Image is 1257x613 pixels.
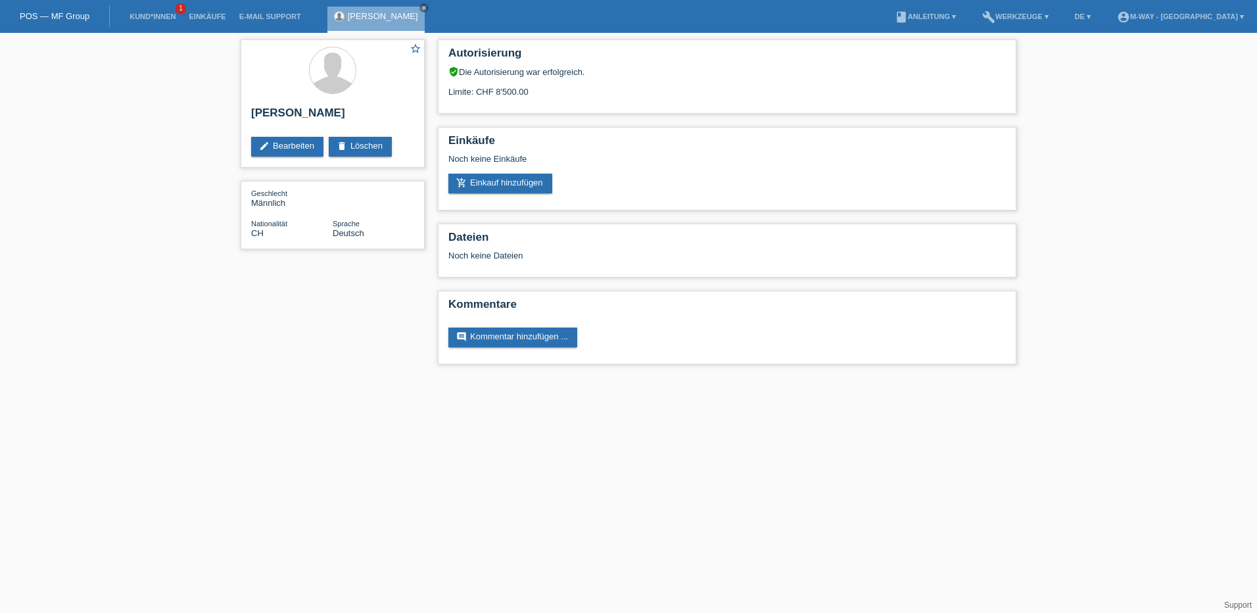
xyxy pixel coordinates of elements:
a: deleteLöschen [329,137,392,157]
a: DE ▾ [1068,12,1097,20]
a: bookAnleitung ▾ [888,12,962,20]
i: add_shopping_cart [456,178,467,188]
div: Männlich [251,188,333,208]
i: delete [337,141,347,151]
span: Geschlecht [251,189,287,197]
h2: [PERSON_NAME] [251,107,414,126]
a: E-Mail Support [233,12,308,20]
a: add_shopping_cartEinkauf hinzufügen [448,174,552,193]
span: 1 [176,3,186,14]
h2: Kommentare [448,298,1006,318]
i: edit [259,141,270,151]
span: Nationalität [251,220,287,228]
h2: Einkäufe [448,134,1006,154]
i: build [982,11,995,24]
div: Noch keine Einkäufe [448,154,1006,174]
div: Limite: CHF 8'500.00 [448,77,1006,97]
a: Einkäufe [182,12,232,20]
i: account_circle [1117,11,1130,24]
span: Sprache [333,220,360,228]
h2: Dateien [448,231,1006,251]
a: commentKommentar hinzufügen ... [448,328,577,347]
a: account_circlem-way - [GEOGRAPHIC_DATA] ▾ [1110,12,1250,20]
h2: Autorisierung [448,47,1006,66]
a: [PERSON_NAME] [348,11,418,21]
i: comment [456,331,467,342]
a: Kund*innen [123,12,182,20]
i: book [895,11,908,24]
i: star_border [410,43,421,55]
span: Deutsch [333,228,364,238]
a: Support [1224,601,1252,610]
div: Die Autorisierung war erfolgreich. [448,66,1006,77]
i: close [421,5,427,11]
a: POS — MF Group [20,11,89,21]
div: Noch keine Dateien [448,251,850,260]
a: buildWerkzeuge ▾ [976,12,1055,20]
span: Schweiz [251,228,264,238]
a: editBearbeiten [251,137,323,157]
a: close [419,3,429,12]
i: verified_user [448,66,459,77]
a: star_border [410,43,421,57]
